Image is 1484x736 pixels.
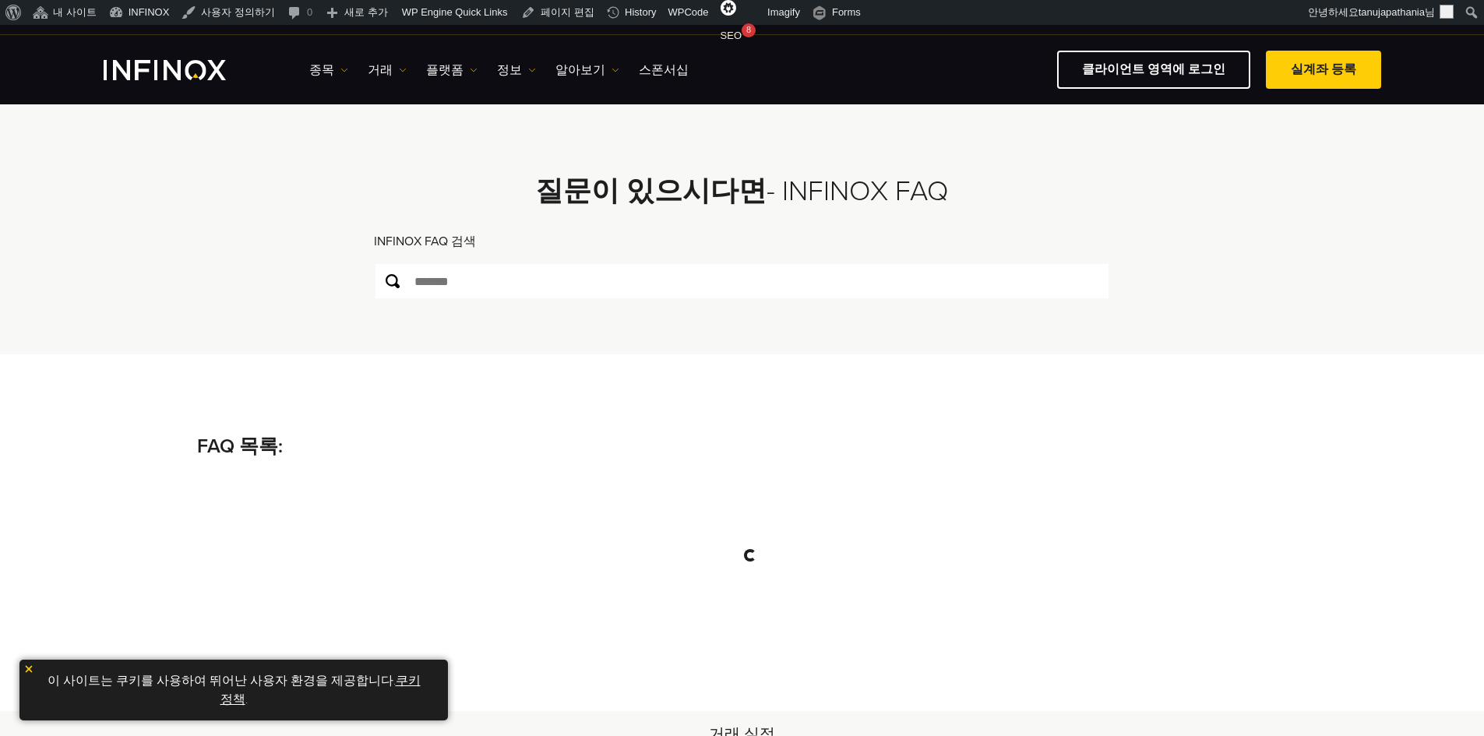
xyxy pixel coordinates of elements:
a: 정보 [497,61,536,79]
p: 이 사이트는 쿠키를 사용하여 뛰어난 사용자 환경을 제공합니다. . [27,667,440,713]
a: 클라이언트 영역에 로그인 [1057,51,1250,89]
a: 거래 [368,61,407,79]
a: INFINOX Logo [104,60,263,80]
a: 알아보기 [555,61,619,79]
div: INFINOX FAQ 검색 [374,232,1110,262]
span: tanujapathania [1359,6,1425,18]
span: SEO [721,30,742,41]
a: 실계좌 등록 [1266,51,1381,89]
a: 플랫폼 [426,61,478,79]
h2: - INFINOX FAQ [333,174,1151,209]
a: 종목 [309,61,348,79]
p: FAQ 목록: [197,432,1288,462]
img: yellow close icon [23,664,34,674]
strong: 질문이 있으시다면 [535,174,767,208]
a: 스폰서십 [639,61,689,79]
div: 8 [742,23,756,37]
